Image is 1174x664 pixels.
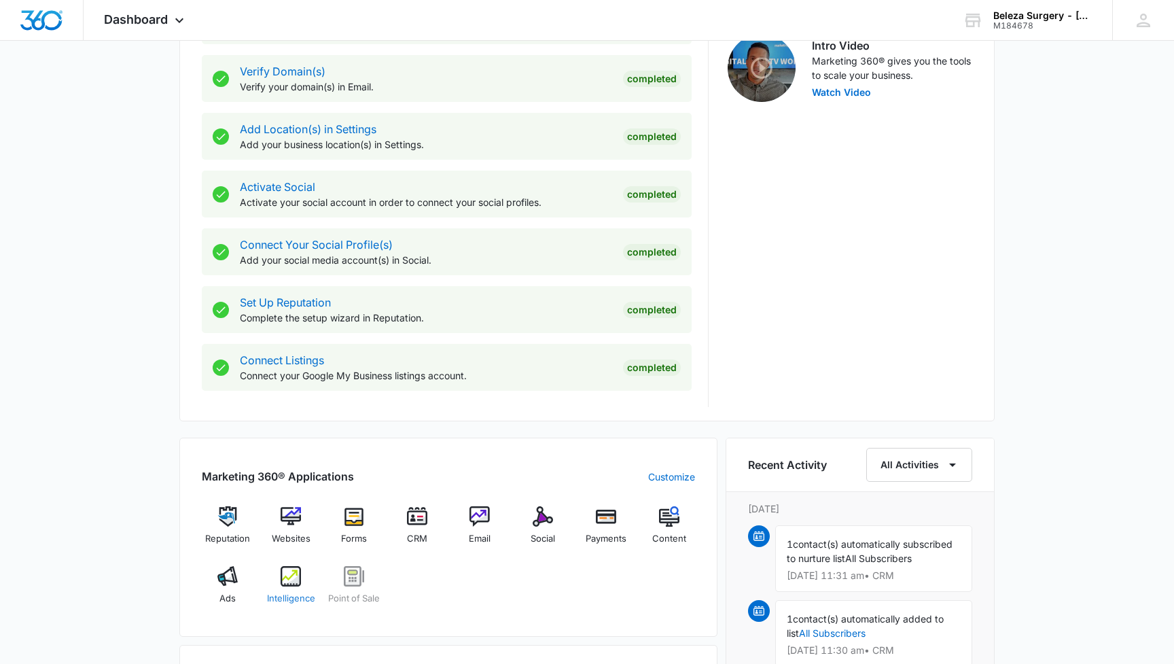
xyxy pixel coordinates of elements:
span: Dashboard [104,12,168,27]
a: Connect Listings [240,353,324,367]
div: account name [993,10,1092,21]
span: Social [531,532,555,546]
a: CRM [391,506,443,555]
a: Email [454,506,506,555]
span: contact(s) automatically subscribed to nurture list [787,538,953,564]
a: Forms [328,506,380,555]
span: contact(s) automatically added to list [787,613,944,639]
p: Activate your social account in order to connect your social profiles. [240,195,612,209]
p: [DATE] [748,502,972,516]
span: CRM [407,532,427,546]
p: Connect your Google My Business listings account. [240,368,612,383]
a: Set Up Reputation [240,296,331,309]
span: Content [652,532,686,546]
span: 1 [787,538,793,550]
div: Completed [623,302,681,318]
div: Completed [623,186,681,203]
a: Intelligence [265,566,317,615]
p: [DATE] 11:31 am • CRM [787,571,961,580]
a: Social [517,506,569,555]
span: Forms [341,532,367,546]
h6: Recent Activity [748,457,827,473]
div: Completed [623,71,681,87]
span: Ads [219,592,236,606]
h3: Intro Video [812,37,972,54]
div: Completed [623,128,681,145]
a: Activate Social [240,180,315,194]
a: Payments [580,506,633,555]
button: All Activities [866,448,972,482]
span: 1 [787,613,793,625]
span: Intelligence [267,592,315,606]
a: Reputation [202,506,254,555]
span: Point of Sale [328,592,380,606]
p: Marketing 360® gives you the tools to scale your business. [812,54,972,82]
a: Verify Domain(s) [240,65,325,78]
p: Add your social media account(s) in Social. [240,253,612,267]
span: Reputation [205,532,250,546]
p: Complete the setup wizard in Reputation. [240,311,612,325]
p: [DATE] 11:30 am • CRM [787,646,961,655]
div: Completed [623,244,681,260]
p: Verify your domain(s) in Email. [240,80,612,94]
a: Websites [265,506,317,555]
span: All Subscribers [845,553,912,564]
a: Add Location(s) in Settings [240,122,376,136]
span: Payments [586,532,626,546]
a: Content [643,506,695,555]
p: Add your business location(s) in Settings. [240,137,612,152]
h2: Marketing 360® Applications [202,468,354,485]
a: Ads [202,566,254,615]
a: Connect Your Social Profile(s) [240,238,393,251]
div: Completed [623,360,681,376]
span: Websites [272,532,310,546]
button: Watch Video [812,88,871,97]
img: Intro Video [728,34,796,102]
span: Email [469,532,491,546]
a: Point of Sale [328,566,380,615]
a: All Subscribers [799,627,866,639]
div: account id [993,21,1092,31]
a: Customize [648,470,695,484]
